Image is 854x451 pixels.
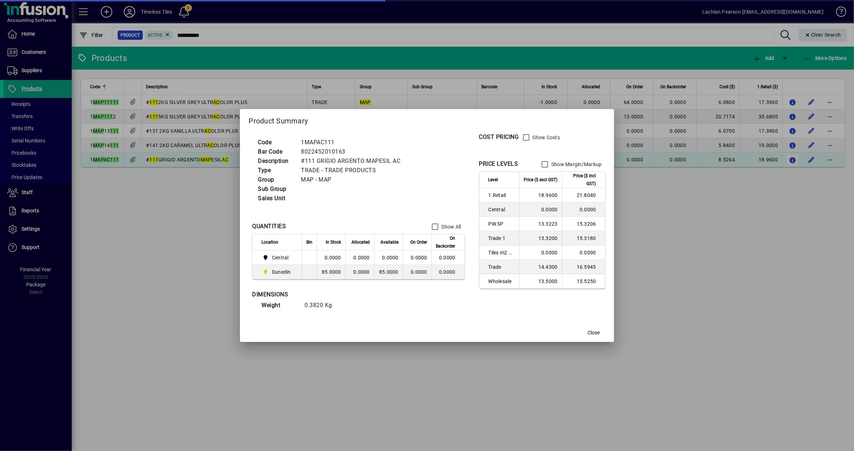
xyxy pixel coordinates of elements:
[381,238,398,246] span: Available
[479,160,518,168] div: PRICE LEVELS
[411,255,427,260] span: 0.0000
[240,109,614,130] h2: Product Summary
[252,290,431,299] div: DIMENSIONS
[345,250,374,265] td: 0.0000
[254,156,297,166] td: Description
[345,265,374,279] td: 0.0000
[519,245,562,260] td: 0.0000
[519,260,562,274] td: 14.4300
[489,235,515,242] span: Trade 1
[489,220,515,227] span: PW SP
[351,238,370,246] span: Allocated
[519,188,562,202] td: 18.9600
[531,134,560,141] label: Show Costs
[436,234,456,250] span: On Backorder
[297,175,409,184] td: MAP - MAP
[519,274,562,288] td: 13.5000
[272,268,291,276] span: Dunedin
[254,138,297,147] td: Code
[567,172,596,188] span: Price ($ incl GST)
[489,176,498,184] span: Level
[317,265,345,279] td: 85.0000
[254,194,297,203] td: Sales Unit
[524,176,558,184] span: Price ($ excl GST)
[411,269,427,275] span: 0.0000
[254,166,297,175] td: Type
[258,301,301,310] td: Weight
[440,223,461,230] label: Show All
[519,202,562,217] td: 0.0000
[519,231,562,245] td: 13.3200
[272,254,289,261] span: Central
[479,133,519,141] div: COST PRICING
[562,188,605,202] td: 21.8040
[550,161,602,168] label: Show Margin/Markup
[261,268,293,276] span: Dunedin
[588,329,600,337] span: Close
[297,138,409,147] td: 1MAPAC111
[562,245,605,260] td: 0.0000
[562,260,605,274] td: 16.5945
[489,278,515,285] span: Wholesale
[489,249,515,256] span: Tiles m2 Retail
[562,202,605,217] td: 0.0000
[317,250,345,265] td: 0.0000
[297,166,409,175] td: TRADE - TRADE PRODUCTS
[519,217,562,231] td: 13.3223
[489,192,515,199] span: 1.Retail
[489,263,515,271] span: Trade
[254,175,297,184] td: Group
[297,156,409,166] td: #111 GRIGIO ARGENTO MAPESIL AC
[261,253,293,262] span: Central
[562,274,605,288] td: 15.5250
[261,238,278,246] span: Location
[306,238,312,246] span: Bin
[374,265,403,279] td: 85.0000
[489,206,515,213] span: Central
[582,326,605,339] button: Close
[410,238,427,246] span: On Order
[431,265,464,279] td: 0.0000
[254,184,297,194] td: Sub Group
[252,222,286,231] div: QUANTITIES
[431,250,464,265] td: 0.0000
[297,147,409,156] td: 8022452010163
[326,238,341,246] span: In Stock
[562,217,605,231] td: 15.3206
[254,147,297,156] td: Bar Code
[301,301,344,310] td: 0.3820 Kg
[374,250,403,265] td: 0.0000
[562,231,605,245] td: 15.3180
